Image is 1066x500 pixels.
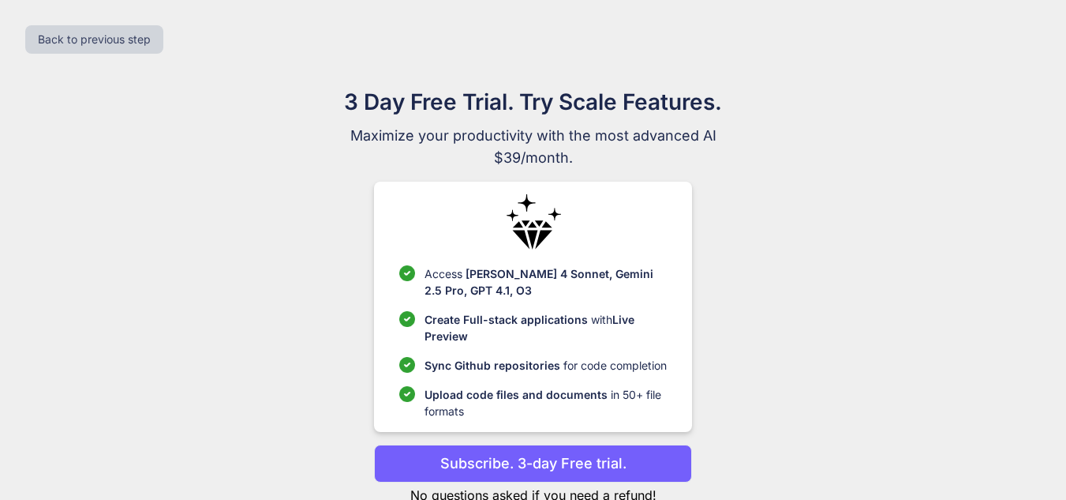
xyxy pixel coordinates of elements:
[425,388,608,401] span: Upload code files and documents
[425,357,667,374] p: for code completion
[399,265,415,281] img: checklist
[268,147,799,169] span: $39/month.
[374,445,692,483] button: Subscribe. 3-day Free trial.
[399,386,415,402] img: checklist
[399,311,415,327] img: checklist
[425,386,667,419] p: in 50+ file formats
[425,313,591,326] span: Create Full-stack applications
[425,265,667,299] p: Access
[440,453,627,474] p: Subscribe. 3-day Free trial.
[399,357,415,373] img: checklist
[425,311,667,344] p: with
[25,25,163,54] button: Back to previous step
[268,125,799,147] span: Maximize your productivity with the most advanced AI
[425,267,653,297] span: [PERSON_NAME] 4 Sonnet, Gemini 2.5 Pro, GPT 4.1, O3
[268,85,799,118] h1: 3 Day Free Trial. Try Scale Features.
[425,359,560,372] span: Sync Github repositories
